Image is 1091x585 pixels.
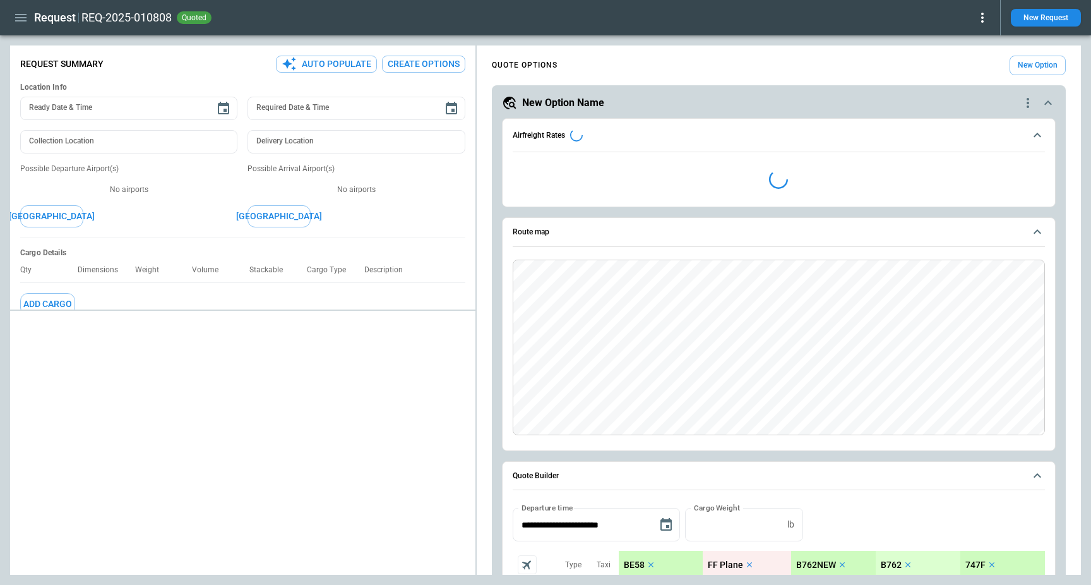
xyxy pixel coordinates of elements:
p: Qty [20,265,42,275]
p: Type [565,560,581,570]
p: lb [787,519,794,530]
button: Create Options [382,56,465,73]
p: No airports [247,184,465,195]
p: Possible Departure Airport(s) [20,164,237,174]
canvas: Map [513,260,1044,435]
label: Cargo Weight [694,502,740,513]
p: Description [364,265,413,275]
p: FF Plane [708,560,743,570]
h2: REQ-2025-010808 [81,10,172,25]
p: Weight [135,265,169,275]
h6: Cargo Details [20,248,465,258]
button: Choose date [439,96,464,121]
h6: Quote Builder [513,472,559,480]
button: New Option Namequote-option-actions [502,95,1056,111]
p: Taxi [597,560,611,570]
h6: Location Info [20,83,465,92]
p: Cargo Type [307,265,356,275]
button: Quote Builder [513,462,1045,491]
p: Dimensions [78,265,128,275]
button: Choose date [211,96,236,121]
button: Add Cargo [20,293,75,315]
p: Request Summary [20,59,104,69]
p: B762 [881,560,902,570]
div: Airfreight Rates [513,160,1045,202]
button: Auto Populate [276,56,377,73]
button: New Request [1011,9,1081,27]
div: Route map [513,260,1045,435]
p: 747F [965,560,986,570]
button: New Option [1010,56,1066,75]
button: Airfreight Rates [513,119,1045,152]
p: No airports [20,184,237,195]
button: [GEOGRAPHIC_DATA] [247,205,311,227]
h4: QUOTE OPTIONS [492,63,557,68]
span: quoted [179,13,209,22]
p: Stackable [249,265,293,275]
h5: New Option Name [522,96,604,110]
h6: Route map [513,228,549,236]
h1: Request [34,10,76,25]
button: Choose date, selected date is Sep 17, 2025 [653,512,679,538]
span: Aircraft selection [518,555,537,574]
label: Departure time [522,502,573,513]
p: BE58 [624,560,645,570]
p: Possible Arrival Airport(s) [247,164,465,174]
p: B762NEW [796,560,836,570]
p: Volume [192,265,229,275]
button: Route map [513,218,1045,247]
h6: Airfreight Rates [513,131,565,140]
div: quote-option-actions [1020,95,1035,111]
button: [GEOGRAPHIC_DATA] [20,205,83,227]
